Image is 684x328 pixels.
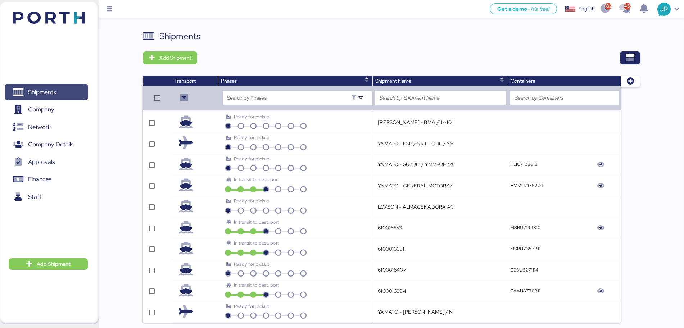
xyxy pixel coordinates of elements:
[578,5,595,13] div: English
[159,30,200,43] div: Shipments
[28,104,54,115] span: Company
[234,240,279,246] span: In transit to dest. port
[28,192,41,202] span: Staff
[375,78,411,84] span: Shipment Name
[510,224,540,231] q-button: MSBU7194810
[234,303,269,309] span: Ready for pickup
[5,188,88,205] a: Staff
[28,122,51,132] span: Network
[5,84,88,100] a: Shipments
[5,101,88,118] a: Company
[234,198,269,204] span: Ready for pickup
[510,161,538,167] q-button: FCIU7128518
[174,78,196,84] span: Transport
[234,156,269,162] span: Ready for pickup
[234,135,269,141] span: Ready for pickup
[28,157,55,167] span: Approvals
[5,119,88,135] a: Network
[28,139,73,150] span: Company Details
[510,267,538,273] q-button: EGSU6271114
[234,219,279,225] span: In transit to dest. port
[515,94,615,102] input: Search by Containers
[9,258,88,270] button: Add Shipment
[234,282,279,288] span: In transit to dest. port
[159,54,191,62] span: Add Shipment
[103,3,115,15] button: Menu
[510,182,543,188] q-button: HMMU7175274
[221,78,237,84] span: Phases
[379,94,501,102] input: Search by Shipment Name
[28,87,56,97] span: Shipments
[5,136,88,153] a: Company Details
[5,171,88,188] a: Finances
[143,51,197,64] button: Add Shipment
[234,114,269,120] span: Ready for pickup
[511,78,535,84] span: Containers
[234,177,279,183] span: In transit to dest. port
[660,4,668,14] span: JR
[510,246,540,252] q-button: MSBU7357311
[37,260,71,268] span: Add Shipment
[5,154,88,170] a: Approvals
[510,288,540,294] q-button: CAAU8778311
[234,261,269,267] span: Ready for pickup
[28,174,51,184] span: Finances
